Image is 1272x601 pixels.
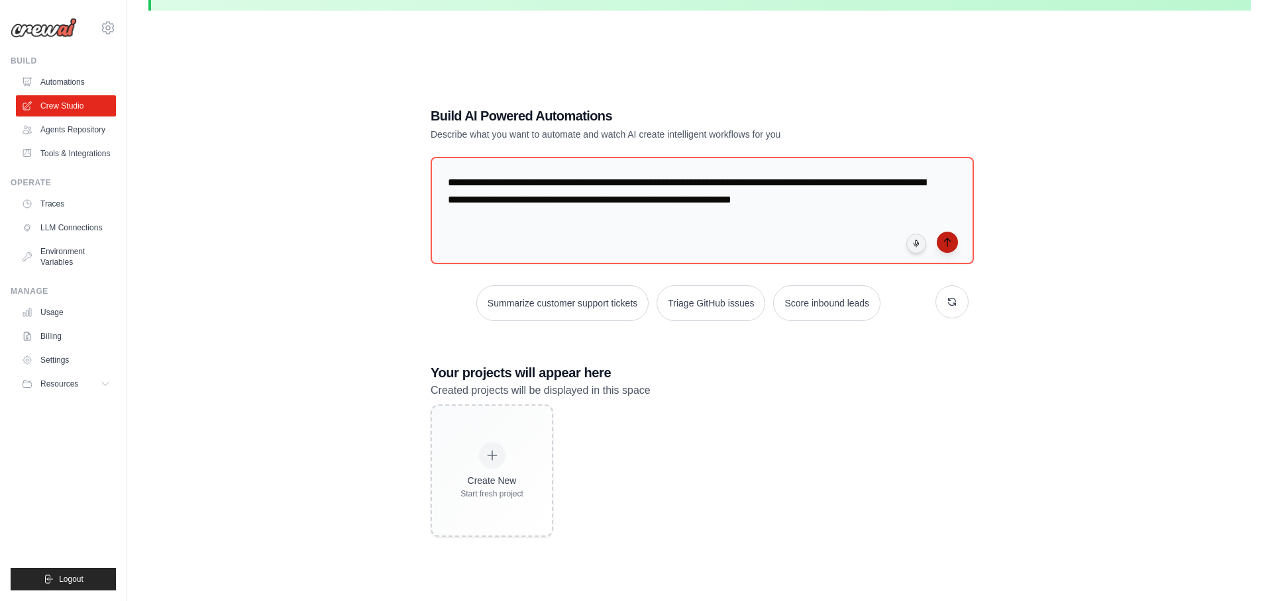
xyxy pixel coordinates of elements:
[16,143,116,164] a: Tools & Integrations
[460,488,523,499] div: Start fresh project
[16,302,116,323] a: Usage
[16,349,116,371] a: Settings
[16,326,116,347] a: Billing
[476,285,649,321] button: Summarize customer support tickets
[773,285,880,321] button: Score inbound leads
[16,241,116,273] a: Environment Variables
[16,95,116,116] a: Crew Studio
[11,286,116,297] div: Manage
[11,177,116,188] div: Operate
[16,193,116,214] a: Traces
[11,18,77,38] img: Logo
[431,107,876,125] h1: Build AI Powered Automations
[11,568,116,590] button: Logout
[59,574,83,584] span: Logout
[16,373,116,394] button: Resources
[40,379,78,389] span: Resources
[431,382,969,399] p: Created projects will be displayed in this space
[16,71,116,93] a: Automations
[431,363,969,382] h3: Your projects will appear here
[657,285,765,321] button: Triage GitHub issues
[935,285,969,318] button: Get new suggestions
[431,128,876,141] p: Describe what you want to automate and watch AI create intelligent workflows for you
[16,119,116,140] a: Agents Repository
[460,474,523,487] div: Create New
[16,217,116,238] a: LLM Connections
[11,56,116,66] div: Build
[906,234,926,254] button: Click to speak your automation idea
